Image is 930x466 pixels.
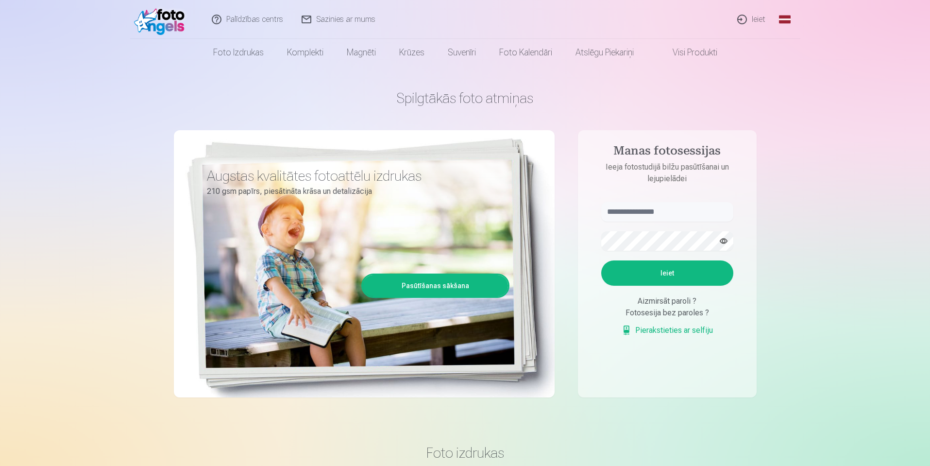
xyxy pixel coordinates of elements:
[645,39,729,66] a: Visi produkti
[275,39,335,66] a: Komplekti
[601,260,733,286] button: Ieiet
[202,39,275,66] a: Foto izdrukas
[592,144,743,161] h4: Manas fotosessijas
[436,39,488,66] a: Suvenīri
[182,444,749,462] h3: Foto izdrukas
[207,167,502,185] h3: Augstas kvalitātes fotoattēlu izdrukas
[363,275,508,296] a: Pasūtīšanas sākšana
[488,39,564,66] a: Foto kalendāri
[601,307,733,319] div: Fotosesija bez paroles ?
[592,161,743,185] p: Ieeja fotostudijā bilžu pasūtīšanai un lejupielādei
[601,295,733,307] div: Aizmirsāt paroli ?
[564,39,645,66] a: Atslēgu piekariņi
[207,185,502,198] p: 210 gsm papīrs, piesātināta krāsa un detalizācija
[622,325,713,336] a: Pierakstieties ar selfiju
[174,89,757,107] h1: Spilgtākās foto atmiņas
[134,4,190,35] img: /fa1
[335,39,388,66] a: Magnēti
[388,39,436,66] a: Krūzes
